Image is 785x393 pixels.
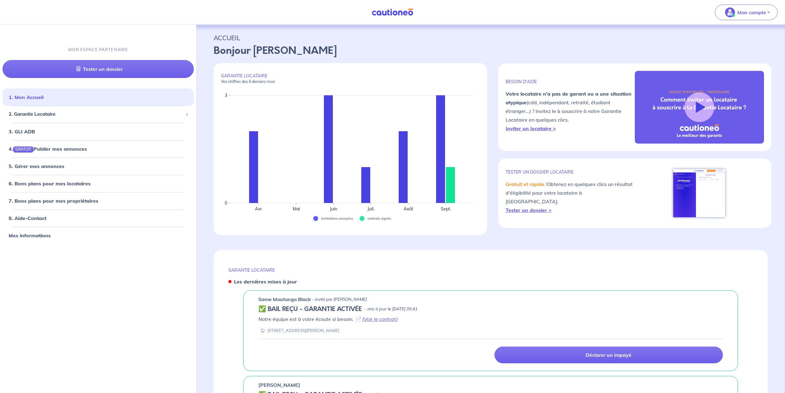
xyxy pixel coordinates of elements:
div: [STREET_ADDRESS][PERSON_NAME] [258,328,339,334]
div: state: CONTRACT-VALIDATED, Context: IN-MANAGEMENT,IN-MANAGEMENT [258,305,723,313]
text: Sept. [441,206,451,212]
button: illu_account_valid_menu.svgMon compte [715,5,778,20]
a: 3. GLI ADB [9,128,35,135]
div: Mes informations [2,229,194,242]
img: simulateur.png [670,166,728,220]
p: BESOIN D'AIDE [506,79,635,84]
a: Déclarer un impayé [494,347,723,363]
text: 3 [225,93,227,98]
p: TESTER un dossier locataire [506,169,635,175]
text: Juin [329,206,337,212]
p: - mis à jour le [DATE] 05:41 [364,306,418,312]
div: 7. Bons plans pour mes propriétaires [2,195,194,207]
p: Obtenez en quelques clics un résultat d'éligibilité pour votre locataire à [GEOGRAPHIC_DATA]. [506,180,635,214]
a: Mes informations [9,232,51,239]
p: Mon compte [737,9,766,16]
a: 1. Mon Accueil [9,94,44,100]
div: 6. Bons plans pour mes locataires [2,177,194,190]
p: Bonjour [PERSON_NAME] [214,43,768,58]
a: 8. Aide-Contact [9,215,46,221]
img: Cautioneo [369,8,416,16]
text: Juil. [367,206,374,212]
a: 6. Bons plans pour mes locataires [9,180,91,187]
a: 4.GRATUITPublier mes annonces [9,146,87,152]
a: Tester un dossier > [506,207,552,213]
text: Août [404,206,413,212]
p: GARANTIE LOCATAIRE [221,73,480,84]
img: video-gli-new-none.jpg [635,71,764,144]
div: 5. Gérer mes annonces [2,160,194,172]
text: Mai [293,206,300,212]
p: ACCUEIL [214,32,768,43]
p: Déclarer un impayé [586,352,631,358]
p: MON ESPACE PARTENAIRE [68,47,128,53]
text: 0 [225,200,227,206]
em: Gratuit et rapide ! [506,181,547,187]
div: 4.GRATUITPublier mes annonces [2,143,194,155]
strong: Votre locataire n'a pas de garant ou a une situation atypique [506,91,631,106]
a: 5. Gérer mes annonces [9,163,64,169]
a: Tester un dossier [2,60,194,78]
em: Vos chiffres des 6 derniers mois [221,79,275,84]
img: illu_account_valid_menu.svg [725,7,735,17]
a: Voir le contrat [364,316,396,322]
p: [PERSON_NAME] [258,381,300,389]
em: Notre équipe est à votre écoute si besoin. 📄 ( ) [258,316,398,322]
p: GARANTIE LOCATAIRE [228,267,753,273]
a: 7. Bons plans pour mes propriétaires [9,198,98,204]
a: Inviter un locataire > [506,125,556,132]
div: 8. Aide-Contact [2,212,194,224]
p: (cdd, indépendant, retraité, étudiant étranger...) ? Invitez le à souscrire à notre Garantie Loca... [506,89,635,133]
strong: Les dernières mises à jour [234,279,297,285]
text: Avr. [255,206,263,212]
h5: ✅ BAIL REÇU - GARANTIE ACTIVÉE [258,305,362,313]
p: Same Moutongo Black [258,296,311,303]
div: 2. Garantie Locataire [2,108,194,120]
div: 3. GLI ADB [2,125,194,138]
span: 2. Garantie Locataire [9,111,183,118]
div: 1. Mon Accueil [2,91,194,103]
p: - invité par [PERSON_NAME] [312,296,367,303]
